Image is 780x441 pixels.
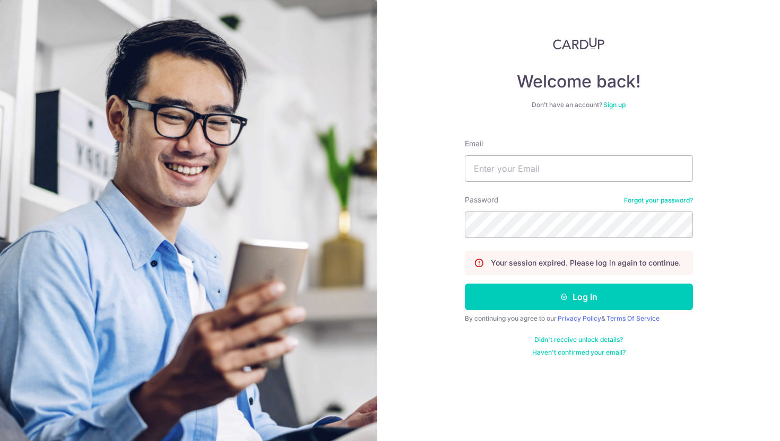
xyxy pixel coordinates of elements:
label: Email [465,138,483,149]
input: Enter your Email [465,155,693,182]
a: Sign up [603,101,626,109]
a: Didn't receive unlock details? [534,336,623,344]
button: Log in [465,284,693,310]
label: Password [465,195,499,205]
div: By continuing you agree to our & [465,314,693,323]
img: CardUp Logo [553,37,605,50]
p: Your session expired. Please log in again to continue. [491,258,681,268]
h4: Welcome back! [465,71,693,92]
a: Terms Of Service [606,314,660,322]
a: Haven't confirmed your email? [532,348,626,357]
a: Privacy Policy [558,314,601,322]
a: Forgot your password? [624,196,693,205]
div: Don’t have an account? [465,101,693,109]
